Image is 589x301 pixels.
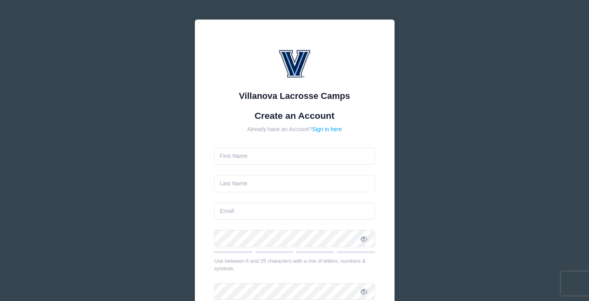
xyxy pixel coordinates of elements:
[214,257,375,273] div: Use between 6 and 25 characters with a mix of letters, numbers & symbols.
[214,175,375,192] input: Last Name
[214,203,375,220] input: Email
[214,148,375,165] input: First Name
[214,125,375,134] div: Already have an Account?
[214,110,375,121] h1: Create an Account
[214,89,375,102] div: Villanova Lacrosse Camps
[312,126,342,132] a: Sign in here
[271,39,319,87] img: Villanova Lacrosse Camps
